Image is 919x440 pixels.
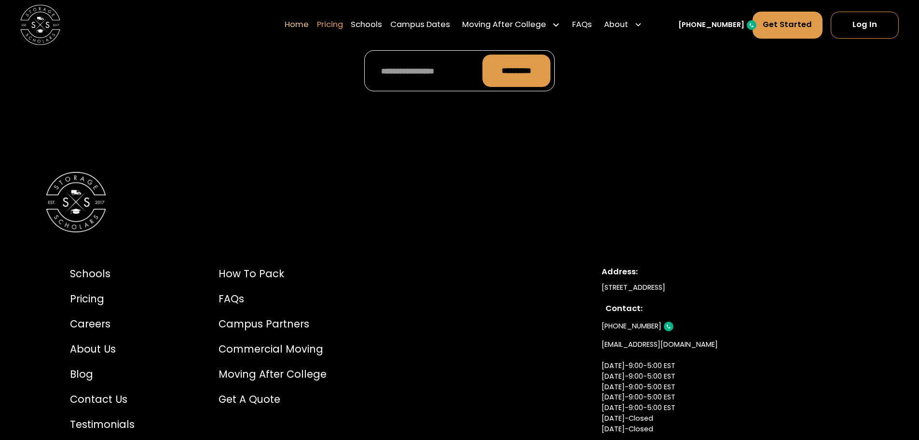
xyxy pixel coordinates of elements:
[219,266,327,281] a: How to Pack
[390,11,450,39] a: Campus Dates
[219,392,327,407] a: Get a Quote
[602,266,849,278] div: Address:
[285,11,309,39] a: Home
[317,11,343,39] a: Pricing
[753,12,823,39] a: Get Started
[602,317,661,335] a: [PHONE_NUMBER]
[605,303,845,315] div: Contact:
[572,11,592,39] a: FAQs
[364,50,555,91] form: Promo Form
[219,291,327,306] a: FAQs
[219,316,327,331] a: Campus Partners
[70,266,135,281] a: Schools
[70,392,135,407] a: Contact Us
[219,367,327,382] a: Moving After College
[602,283,849,293] div: [STREET_ADDRESS]
[678,20,744,30] a: [PHONE_NUMBER]
[458,11,564,39] div: Moving After College
[70,291,135,306] a: Pricing
[70,316,135,331] a: Careers
[462,19,546,31] div: Moving After College
[70,367,135,382] a: Blog
[46,172,106,232] img: Storage Scholars Logomark.
[600,11,646,39] div: About
[70,417,135,432] a: Testimonials
[70,341,135,356] a: About Us
[20,5,60,45] img: Storage Scholars main logo
[219,341,327,356] a: Commercial Moving
[831,12,899,39] a: Log In
[351,11,382,39] a: Schools
[604,19,628,31] div: About
[20,5,60,45] a: home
